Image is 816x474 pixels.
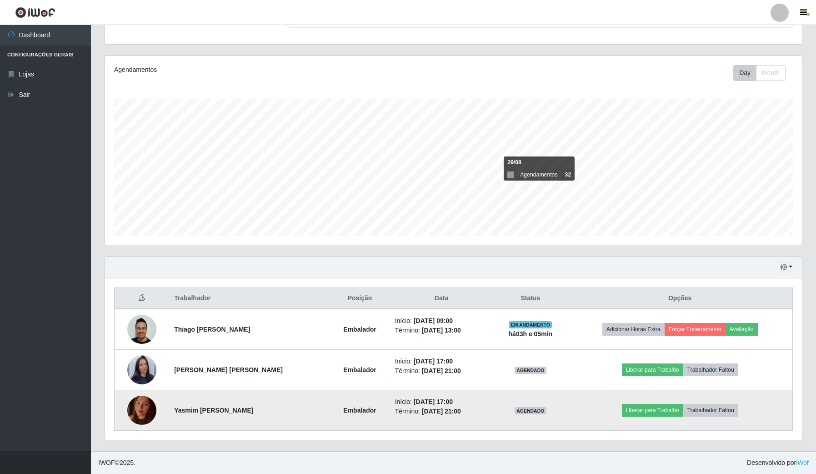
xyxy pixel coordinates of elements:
div: Toolbar with button groups [733,65,793,81]
img: 1756896363934.jpeg [127,315,156,344]
th: Data [390,288,494,309]
time: [DATE] 13:00 [422,327,461,334]
button: Day [733,65,756,81]
th: Posição [330,288,389,309]
th: Trabalhador [169,288,330,309]
button: Liberar para Trabalho [622,404,683,417]
li: Término: [395,407,488,416]
span: AGENDADO [515,407,546,414]
div: First group [733,65,786,81]
span: IWOF [98,459,115,466]
div: Agendamentos [114,65,389,75]
a: iWof [796,459,809,466]
span: AGENDADO [515,367,546,374]
button: Trabalhador Faltou [683,363,738,376]
button: Liberar para Trabalho [622,363,683,376]
button: Trabalhador Faltou [683,404,738,417]
li: Término: [395,366,488,376]
button: Month [756,65,786,81]
img: CoreUI Logo [15,7,55,18]
li: Início: [395,316,488,326]
li: Início: [395,397,488,407]
button: Adicionar Horas Extra [602,323,665,336]
img: 1743243818079.jpeg [127,344,156,396]
img: 1751159400475.jpeg [127,391,156,429]
button: Avaliação [726,323,758,336]
strong: [PERSON_NAME] [PERSON_NAME] [174,366,283,373]
button: Forçar Encerramento [665,323,726,336]
strong: Embalador [343,326,376,333]
time: [DATE] 17:00 [414,358,453,365]
span: © 2025 . [98,458,135,468]
strong: Thiago [PERSON_NAME] [174,326,250,333]
strong: Embalador [343,407,376,414]
strong: Embalador [343,366,376,373]
li: Início: [395,357,488,366]
th: Status [493,288,567,309]
th: Opções [567,288,792,309]
strong: Yasmim [PERSON_NAME] [174,407,253,414]
time: [DATE] 21:00 [422,408,461,415]
time: [DATE] 21:00 [422,367,461,374]
strong: há 03 h e 05 min [509,330,553,338]
li: Término: [395,326,488,335]
time: [DATE] 17:00 [414,398,453,405]
span: EM ANDAMENTO [509,321,552,328]
time: [DATE] 09:00 [414,317,453,324]
span: Desenvolvido por [747,458,809,468]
